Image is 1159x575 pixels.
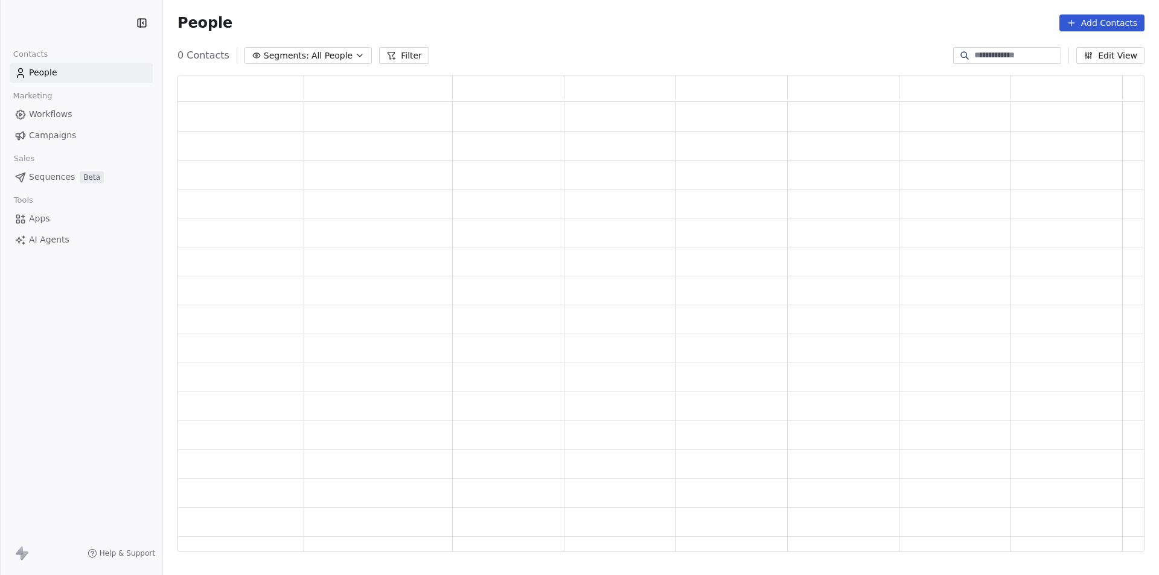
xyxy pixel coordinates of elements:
a: Campaigns [10,125,153,145]
span: People [29,66,57,79]
span: People [177,14,232,32]
a: Workflows [10,104,153,124]
span: AI Agents [29,233,69,246]
span: Sequences [29,171,75,183]
span: Campaigns [29,129,76,142]
a: SequencesBeta [10,167,153,187]
a: Apps [10,209,153,229]
span: Sales [8,150,40,168]
a: AI Agents [10,230,153,250]
span: Apps [29,212,50,225]
span: Beta [80,171,104,183]
button: Add Contacts [1059,14,1145,31]
button: Edit View [1076,47,1145,64]
span: Workflows [29,108,72,121]
span: Segments: [264,49,309,62]
span: Help & Support [100,548,155,558]
span: 0 Contacts [177,48,229,63]
button: Filter [379,47,429,64]
span: Contacts [8,45,53,63]
a: Help & Support [88,548,155,558]
a: People [10,63,153,83]
span: Marketing [8,87,57,105]
span: All People [311,49,353,62]
span: Tools [8,191,38,209]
